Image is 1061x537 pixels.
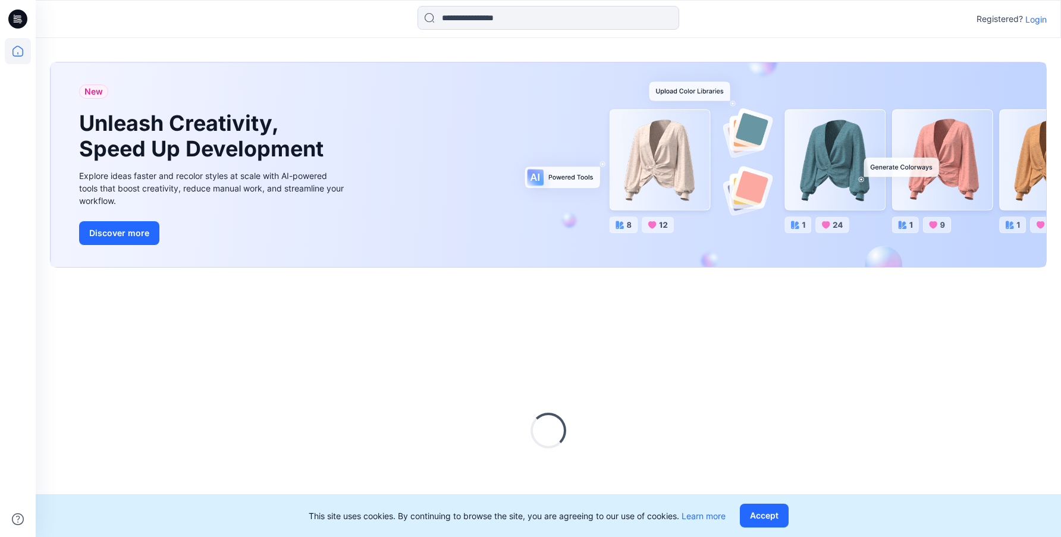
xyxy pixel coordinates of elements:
span: New [84,84,103,99]
p: This site uses cookies. By continuing to browse the site, you are agreeing to our use of cookies. [309,510,726,522]
h1: Unleash Creativity, Speed Up Development [79,111,329,162]
div: Explore ideas faster and recolor styles at scale with AI-powered tools that boost creativity, red... [79,169,347,207]
a: Learn more [682,511,726,521]
p: Login [1025,13,1047,26]
button: Accept [740,504,789,527]
a: Discover more [79,221,347,245]
p: Registered? [977,12,1023,26]
button: Discover more [79,221,159,245]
